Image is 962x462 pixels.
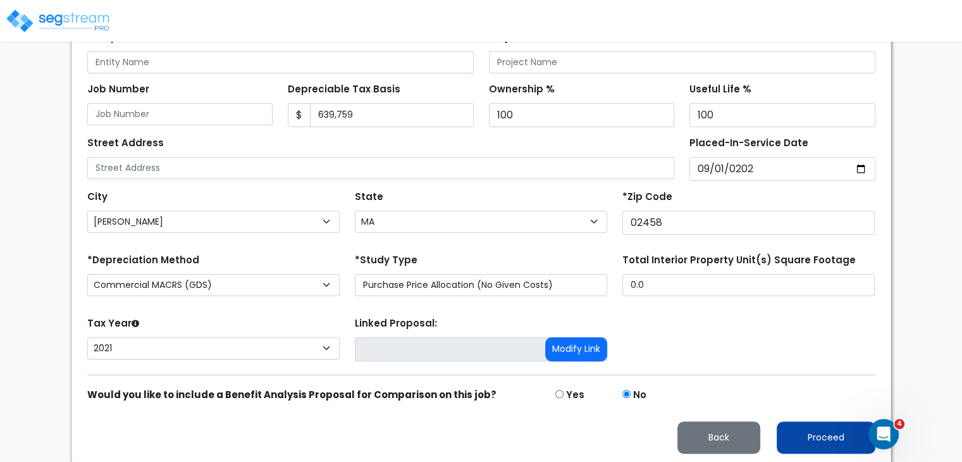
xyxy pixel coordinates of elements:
label: Total Interior Property Unit(s) Square Footage [622,253,856,268]
label: Placed-In-Service Date [689,136,808,151]
label: City [87,190,108,204]
input: Zip Code [622,211,875,235]
input: 0.00 [310,103,474,127]
input: Project Name [489,51,875,73]
label: Ownership % [489,82,555,97]
label: State [355,190,383,204]
button: Modify Link [545,337,607,361]
a: Back [667,428,770,444]
label: Useful Life % [689,82,751,97]
span: $ [288,103,311,127]
input: Street Address [87,157,675,179]
label: *Depreciation Method [87,253,199,268]
label: Tax Year [87,316,139,331]
button: Proceed [777,421,875,454]
input: Ownership % [489,103,675,127]
label: Street Address [87,136,164,151]
label: *Zip Code [622,190,672,204]
input: Entity Name [87,51,474,73]
button: Back [677,421,760,454]
img: logo_pro_r.png [5,8,113,34]
label: No [633,388,646,403]
strong: Would you like to include a Benefit Analysis Proposal for Comparison on this job? [87,388,496,401]
label: Job Number [87,82,149,97]
input: Useful Life % [689,103,875,127]
label: Depreciable Tax Basis [288,82,400,97]
label: *Study Type [355,253,417,268]
input: total square foot [622,274,875,296]
span: 4 [894,419,904,429]
input: Job Number [87,103,273,125]
label: Yes [566,388,584,403]
iframe: Intercom live chat [868,419,899,449]
label: Linked Proposal: [355,316,437,331]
